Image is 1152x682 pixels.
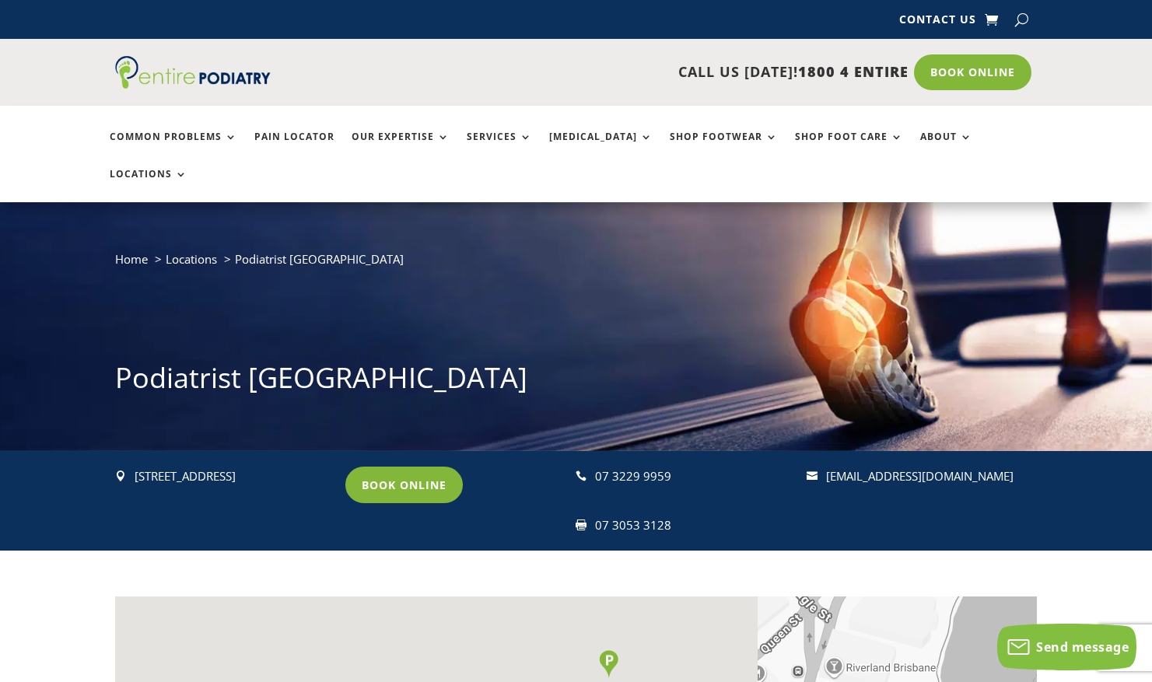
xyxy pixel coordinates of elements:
h1: Podiatrist [GEOGRAPHIC_DATA] [115,358,1037,405]
a: Our Expertise [352,131,450,165]
a: Home [115,251,148,267]
a: Shop Footwear [670,131,778,165]
a: Locations [110,169,187,202]
a: [EMAIL_ADDRESS][DOMAIN_NAME] [826,468,1014,484]
a: Shop Foot Care [795,131,903,165]
div: 07 3229 9959 [595,467,792,487]
div: 07 3053 3128 [595,516,792,536]
a: [MEDICAL_DATA] [549,131,653,165]
a: Common Problems [110,131,237,165]
a: Book Online [345,467,463,502]
span:  [807,470,818,481]
span: Send message [1036,638,1129,656]
span: 1800 4 ENTIRE [798,62,909,81]
a: Book Online [914,54,1031,90]
button: Send message [997,624,1136,670]
span:  [576,519,587,530]
span:  [576,470,587,481]
a: Contact Us [899,14,976,31]
p: [STREET_ADDRESS] [135,467,331,487]
a: Entire Podiatry [115,76,271,92]
a: Services [467,131,532,165]
a: Locations [166,251,217,267]
a: About [920,131,972,165]
p: CALL US [DATE]! [328,62,909,82]
nav: breadcrumb [115,249,1037,281]
span:  [115,470,126,481]
a: Pain Locator [254,131,334,165]
span: Podiatrist [GEOGRAPHIC_DATA] [235,251,404,267]
img: logo (1) [115,56,271,89]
